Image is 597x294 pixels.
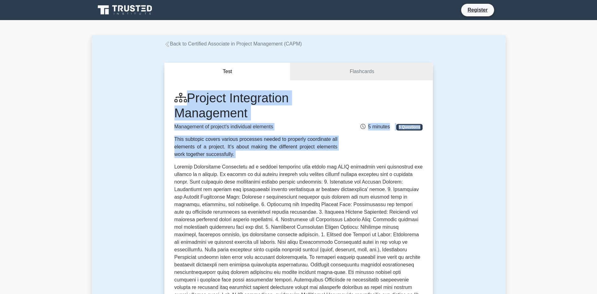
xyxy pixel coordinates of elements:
[174,90,338,120] h1: Project Integration Management
[396,124,423,130] span: 5 Questions
[464,6,491,14] a: Register
[164,41,302,46] a: Back to Certified Associate in Project Management (CAPM)
[164,63,291,81] button: Test
[174,136,338,158] div: This subtopic covers various processes needed to properly coordinate all elements of a project. I...
[174,123,338,131] p: Management of project's individual elements
[291,63,433,81] a: Flashcards
[360,124,390,129] span: 5 minutes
